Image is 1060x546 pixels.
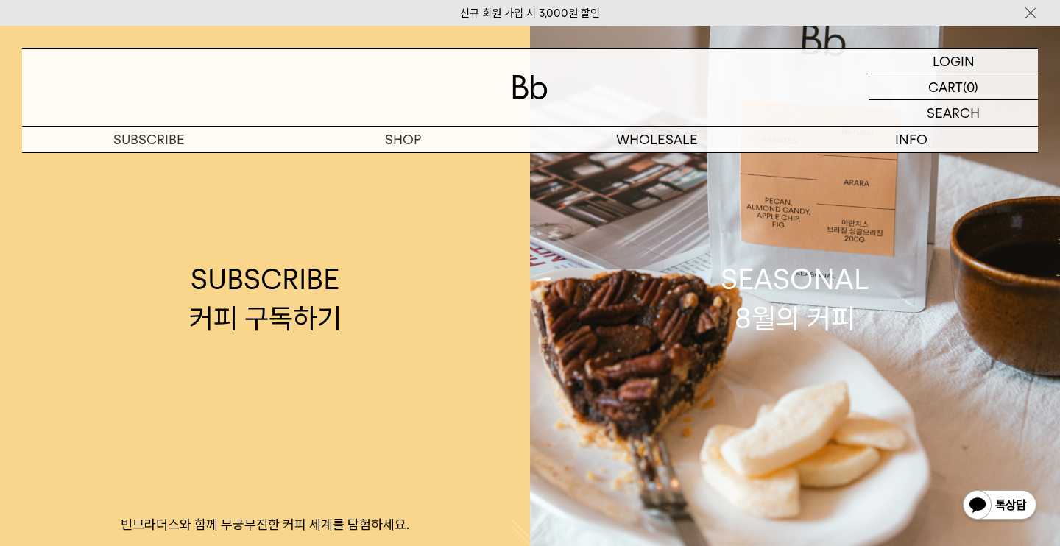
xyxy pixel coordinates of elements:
img: 카카오톡 채널 1:1 채팅 버튼 [961,489,1038,524]
img: 로고 [512,75,548,99]
p: (0) [963,74,978,99]
p: CART [928,74,963,99]
p: INFO [784,127,1038,152]
a: 신규 회원 가입 시 3,000원 할인 [460,7,600,20]
div: SEASONAL 8월의 커피 [721,260,869,338]
p: SEARCH [927,100,980,126]
a: SHOP [276,127,530,152]
div: SUBSCRIBE 커피 구독하기 [189,260,342,338]
a: LOGIN [869,49,1038,74]
a: SUBSCRIBE [22,127,276,152]
p: LOGIN [933,49,975,74]
p: WHOLESALE [530,127,784,152]
a: CART (0) [869,74,1038,100]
